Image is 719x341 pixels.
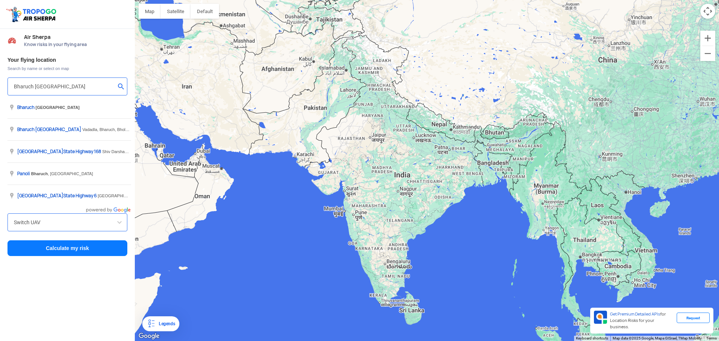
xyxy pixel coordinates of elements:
span: Search by name or select on map [7,66,127,71]
span: Bharuch [GEOGRAPHIC_DATA] [17,127,81,133]
button: Zoom in [700,31,715,46]
span: , [GEOGRAPHIC_DATA] [31,171,93,176]
button: Zoom out [700,46,715,61]
span: [GEOGRAPHIC_DATA] [17,193,63,199]
span: Shiv Darshan Society, Valia, , [GEOGRAPHIC_DATA] [102,149,215,154]
span: Air Sherpa [24,34,127,40]
span: [GEOGRAPHIC_DATA] [36,105,80,110]
img: ic_tgdronemaps.svg [6,6,59,23]
div: for Location Risks for your business. [607,311,677,331]
img: Premium APIs [594,311,607,324]
span: Map data ©2025 Google, Mapa GISrael, TMap Mobility [613,336,702,340]
img: Google [137,331,161,341]
input: Search your flying location [14,82,115,91]
span: Bharuch [31,171,48,176]
button: Calculate my risk [7,240,127,256]
span: Panoli [17,171,30,177]
button: Map camera controls [700,4,715,19]
input: Search by name or Brand [14,218,121,227]
a: Terms [706,336,717,340]
img: Risk Scores [7,36,16,45]
div: Request [677,313,710,323]
span: Vadadla, Bharuch, Bholav Part, [GEOGRAPHIC_DATA] [82,127,183,132]
h3: Your flying location [7,57,127,63]
img: Legends [147,319,156,328]
span: [GEOGRAPHIC_DATA] [17,149,63,155]
span: Know risks in your flying area [24,42,127,48]
span: Get Premium Detailed APIs [610,311,660,317]
span: State Highway 6 [17,193,98,199]
span: State Highway 168 [17,149,102,155]
button: Show street map [139,4,161,19]
button: Keyboard shortcuts [576,336,608,341]
span: [GEOGRAPHIC_DATA], , [GEOGRAPHIC_DATA] [98,194,204,198]
a: Open this area in Google Maps (opens a new window) [137,331,161,341]
button: Show satellite imagery [161,4,191,19]
span: Bharuch [17,104,34,110]
div: Legends [156,319,175,328]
